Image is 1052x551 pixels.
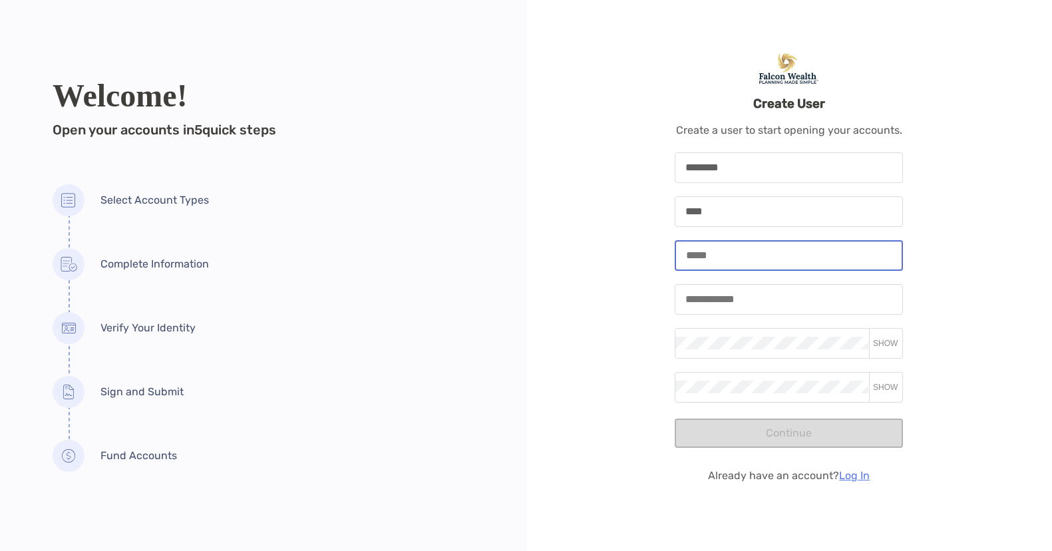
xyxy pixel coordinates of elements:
[868,338,902,349] button: SHOW
[100,194,209,206] span: Select Account Types
[53,80,473,112] h2: Welcome!
[100,385,184,398] span: Sign and Submit
[53,184,85,216] img: Select Account Types icon
[53,440,85,472] img: Fund Accounts icon
[53,122,473,138] h4: Open your accounts in 5 quick steps
[100,321,196,334] span: Verify Your Identity
[733,53,846,84] img: Falcon Wealth Planning Logo
[873,383,898,392] span: SHOW
[708,469,870,482] p: Already have an account?
[53,376,85,408] img: Sign and Submit icon
[868,382,902,393] button: SHOW
[53,248,85,280] img: Complete Information icon
[100,449,177,462] span: Fund Accounts
[100,258,209,270] span: Complete Information
[753,96,825,111] h3: Create User
[873,339,898,348] span: SHOW
[839,469,870,482] a: Log In
[676,124,902,136] p: Create a user to start opening your accounts.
